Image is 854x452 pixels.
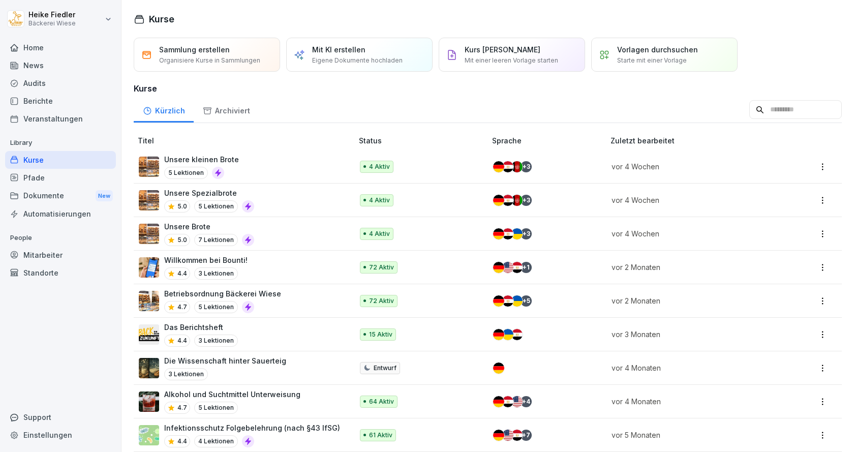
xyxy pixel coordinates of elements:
[164,368,208,380] p: 3 Lektionen
[312,44,365,55] p: Mit KI erstellen
[194,200,238,213] p: 5 Lektionen
[612,430,770,440] p: vor 5 Monaten
[28,11,76,19] p: Heike Fiedler
[194,97,259,123] a: Archiviert
[164,167,208,179] p: 5 Lektionen
[138,135,355,146] p: Titel
[164,322,238,333] p: Das Berichtsheft
[5,110,116,128] a: Veranstaltungen
[5,92,116,110] div: Berichte
[511,228,523,239] img: ua.svg
[5,426,116,444] div: Einstellungen
[617,56,687,65] p: Starte mit einer Vorlage
[612,363,770,373] p: vor 4 Monaten
[134,97,194,123] a: Kürzlich
[521,161,532,172] div: + 3
[159,56,260,65] p: Organisiere Kurse in Sammlungen
[164,221,254,232] p: Unsere Brote
[502,396,513,407] img: eg.svg
[612,396,770,407] p: vor 4 Monaten
[369,196,390,205] p: 4 Aktiv
[502,329,513,340] img: ua.svg
[521,430,532,441] div: + 7
[465,44,540,55] p: Kurs [PERSON_NAME]
[465,56,558,65] p: Mit einer leeren Vorlage starten
[5,264,116,282] a: Standorte
[521,228,532,239] div: + 3
[139,391,159,412] img: r9f294wq4cndzvq6mzt1bbrd.png
[5,246,116,264] a: Mitarbeiter
[5,151,116,169] div: Kurse
[493,430,504,441] img: de.svg
[164,355,286,366] p: Die Wissenschaft hinter Sauerteig
[164,423,340,433] p: Infektionsschutz Folgebelehrung (nach §43 IfSG)
[5,187,116,205] a: DokumenteNew
[5,230,116,246] p: People
[5,39,116,56] a: Home
[194,335,238,347] p: 3 Lektionen
[493,396,504,407] img: de.svg
[511,430,523,441] img: eg.svg
[502,228,513,239] img: eg.svg
[511,195,523,206] img: af.svg
[493,262,504,273] img: de.svg
[312,56,403,65] p: Eigene Dokumente hochladen
[612,295,770,306] p: vor 2 Monaten
[521,295,532,307] div: + 5
[521,396,532,407] div: + 4
[177,202,187,211] p: 5.0
[521,195,532,206] div: + 3
[493,329,504,340] img: de.svg
[502,430,513,441] img: us.svg
[177,437,187,446] p: 4.4
[511,396,523,407] img: us.svg
[611,135,782,146] p: Zuletzt bearbeitet
[96,190,113,202] div: New
[5,187,116,205] div: Dokumente
[149,12,174,26] h1: Kurse
[359,135,488,146] p: Status
[177,235,187,245] p: 5.0
[164,389,300,400] p: Alkohol und Suchtmittel Unterweisung
[134,82,842,95] h3: Kurse
[612,228,770,239] p: vor 4 Wochen
[493,363,504,374] img: de.svg
[139,425,159,445] img: tgff07aey9ahi6f4hltuk21p.png
[5,56,116,74] a: News
[164,154,239,165] p: Unsere kleinen Brote
[5,135,116,151] p: Library
[369,229,390,238] p: 4 Aktiv
[139,224,159,244] img: ld7l3n8yhwsm9s97v7r6kg9c.png
[493,228,504,239] img: de.svg
[369,330,392,339] p: 15 Aktiv
[5,169,116,187] a: Pfade
[177,303,187,312] p: 4.7
[493,161,504,172] img: de.svg
[164,288,281,299] p: Betriebsordnung Bäckerei Wiese
[502,295,513,307] img: eg.svg
[511,161,523,172] img: af.svg
[5,205,116,223] a: Automatisierungen
[5,408,116,426] div: Support
[5,74,116,92] div: Audits
[159,44,230,55] p: Sammlung erstellen
[194,402,238,414] p: 5 Lektionen
[164,255,248,265] p: Willkommen bei Bounti!
[194,435,238,447] p: 4 Lektionen
[612,161,770,172] p: vor 4 Wochen
[511,295,523,307] img: ua.svg
[194,234,238,246] p: 7 Lektionen
[369,162,390,171] p: 4 Aktiv
[369,263,394,272] p: 72 Aktiv
[492,135,606,146] p: Sprache
[369,296,394,306] p: 72 Aktiv
[493,195,504,206] img: de.svg
[139,157,159,177] img: ld7l3n8yhwsm9s97v7r6kg9c.png
[194,301,238,313] p: 5 Lektionen
[28,20,76,27] p: Bäckerei Wiese
[493,295,504,307] img: de.svg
